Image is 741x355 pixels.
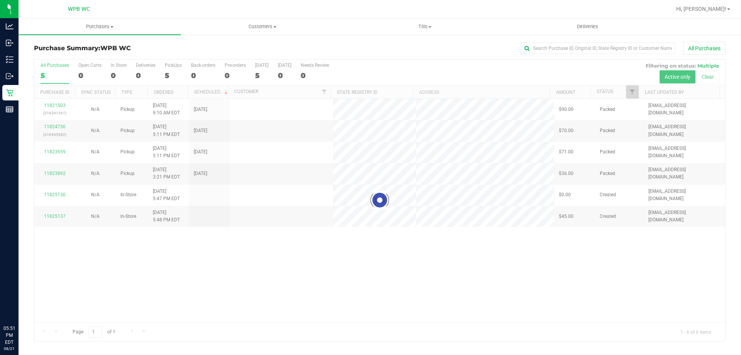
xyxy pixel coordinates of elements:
[8,293,31,316] iframe: Resource center
[3,346,15,352] p: 08/21
[521,42,675,54] input: Search Purchase ID, Original ID, State Registry ID or Customer Name...
[3,325,15,346] p: 05:51 PM EDT
[100,44,131,52] span: WPB WC
[506,19,669,35] a: Deliveries
[6,56,14,63] inline-svg: Inventory
[343,19,506,35] a: Tills
[68,6,90,12] span: WPB WC
[34,45,264,52] h3: Purchase Summary:
[6,72,14,80] inline-svg: Outbound
[6,39,14,47] inline-svg: Inbound
[181,19,343,35] a: Customers
[6,22,14,30] inline-svg: Analytics
[344,23,506,30] span: Tills
[6,105,14,113] inline-svg: Reports
[6,89,14,97] inline-svg: Retail
[567,23,609,30] span: Deliveries
[683,42,726,55] button: All Purchases
[676,6,726,12] span: Hi, [PERSON_NAME]!
[181,23,343,30] span: Customers
[19,19,181,35] a: Purchases
[19,23,181,30] span: Purchases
